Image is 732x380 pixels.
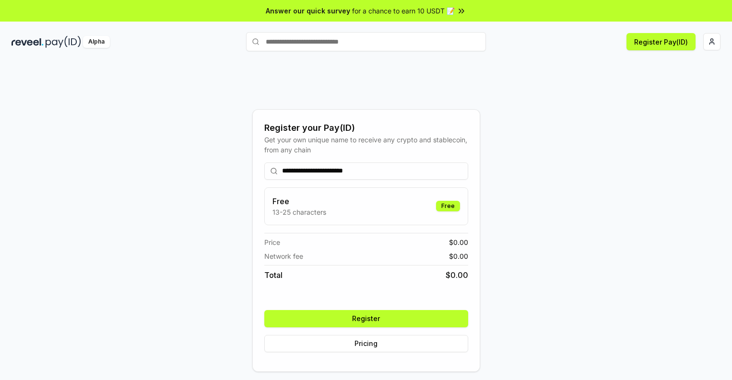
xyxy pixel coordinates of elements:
[46,36,81,48] img: pay_id
[266,6,350,16] span: Answer our quick survey
[264,121,468,135] div: Register your Pay(ID)
[264,251,303,261] span: Network fee
[83,36,110,48] div: Alpha
[352,6,455,16] span: for a chance to earn 10 USDT 📝
[272,207,326,217] p: 13-25 characters
[264,237,280,247] span: Price
[264,335,468,352] button: Pricing
[264,310,468,327] button: Register
[436,201,460,211] div: Free
[449,251,468,261] span: $ 0.00
[446,269,468,281] span: $ 0.00
[264,135,468,155] div: Get your own unique name to receive any crypto and stablecoin, from any chain
[626,33,696,50] button: Register Pay(ID)
[449,237,468,247] span: $ 0.00
[264,269,283,281] span: Total
[12,36,44,48] img: reveel_dark
[272,196,326,207] h3: Free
